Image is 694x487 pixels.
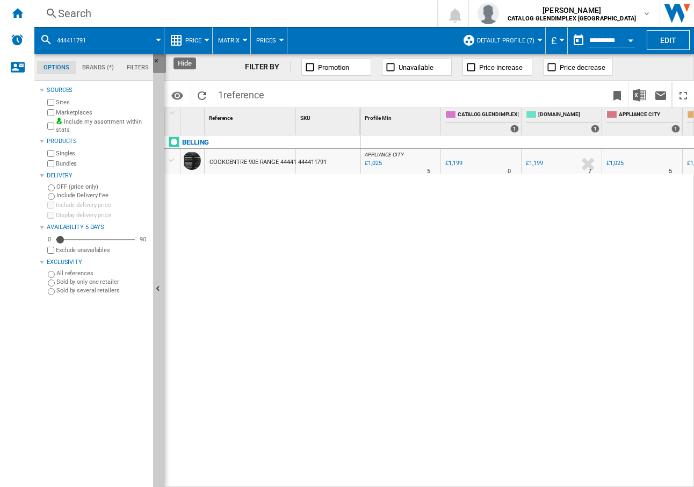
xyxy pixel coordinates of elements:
[479,63,523,71] span: Price increase
[621,29,640,48] button: Open calendar
[458,111,519,120] span: CATALOG GLENDIMPLEX [GEOGRAPHIC_DATA]
[183,108,204,125] div: Sort None
[137,235,149,243] div: 90
[58,6,409,21] div: Search
[167,85,188,105] button: Options
[478,3,499,24] img: profile.jpg
[47,212,54,219] input: Display delivery price
[56,287,149,295] label: Sold by several retailers
[153,54,166,73] button: Hide
[477,37,534,44] span: Default profile (7)
[213,82,270,105] span: 1
[551,35,556,46] span: £
[462,27,540,54] div: Default profile (7)
[56,183,149,191] label: OFF (price only)
[37,61,76,74] md-tab-item: Options
[191,82,213,108] button: Reload
[628,82,650,108] button: Download in Excel
[365,115,392,121] span: Profile Min
[538,111,599,120] span: [DOMAIN_NAME]
[48,193,55,200] input: Include Delivery Fee
[185,37,201,44] span: Price
[508,166,511,177] div: Delivery Time : 0 day
[508,15,636,22] b: CATALOG GLENDIMPLEX [GEOGRAPHIC_DATA]
[296,149,360,174] div: 444411791
[300,115,310,121] span: SKU
[444,158,462,169] div: £1,199
[47,171,149,180] div: Delivery
[56,201,149,209] label: Include delivery price
[48,288,55,295] input: Sold by several retailers
[546,27,568,54] md-menu: Currency
[365,152,404,157] span: APPLIANCE CITY
[56,109,149,117] label: Marketplaces
[170,27,207,54] div: Price
[47,99,54,106] input: Sites
[604,108,682,135] div: APPLIANCE CITY 1 offers sold by APPLIANCE CITY
[363,158,381,169] div: Last updated : Wednesday, 20 August 2025 10:01
[56,278,149,286] label: Sold by only one retailer
[524,158,543,169] div: £1,199
[399,63,433,71] span: Unavailable
[605,158,623,169] div: £1,025
[45,235,54,243] div: 0
[47,160,54,167] input: Bundles
[551,27,562,54] button: £
[510,125,519,133] div: 1 offers sold by CATALOG GLENDIMPLEX UK
[526,160,543,167] div: £1,199
[56,191,149,199] label: Include Delivery Fee
[524,108,602,135] div: [DOMAIN_NAME] 1 offers sold by AO.COM
[298,108,360,125] div: Sort None
[363,108,440,125] div: Profile Min Sort None
[47,109,54,116] input: Marketplaces
[47,137,149,146] div: Products
[207,108,295,125] div: Sort None
[543,59,613,76] button: Price decrease
[382,59,452,76] button: Unavailable
[477,27,540,54] button: Default profile (7)
[209,115,233,121] span: Reference
[47,202,54,209] input: Include delivery price
[185,27,207,54] button: Price
[48,271,55,278] input: All references
[318,63,349,71] span: Promotion
[56,234,135,245] md-slider: Availability
[619,111,680,120] span: APPLIANCE CITY
[443,108,521,135] div: CATALOG GLENDIMPLEX [GEOGRAPHIC_DATA] 1 offers sold by CATALOG GLENDIMPLEX UK
[445,160,462,167] div: £1,199
[256,37,276,44] span: Prices
[56,149,149,157] label: Singles
[47,86,149,95] div: Sources
[207,108,295,125] div: Reference Sort None
[48,280,55,287] input: Sold by only one retailer
[588,166,591,177] div: Delivery Time : 7 days
[48,184,55,191] input: OFF (price only)
[671,125,680,133] div: 1 offers sold by APPLIANCE CITY
[669,166,672,177] div: Delivery Time : 5 days
[56,269,149,277] label: All references
[427,166,430,177] div: Delivery Time : 5 days
[47,223,149,232] div: Availability 5 Days
[182,136,209,149] div: Click to filter on that brand
[57,27,97,54] button: 444411791
[508,5,636,16] span: [PERSON_NAME]
[56,160,149,168] label: Bundles
[47,150,54,157] input: Singles
[218,27,245,54] button: Matrix
[40,27,158,54] div: 444411791
[56,246,149,254] label: Exclude unavailables
[56,118,149,134] label: Include my assortment within stats
[560,63,605,71] span: Price decrease
[363,108,440,125] div: Sort None
[650,82,671,108] button: Send this report by email
[256,27,281,54] div: Prices
[647,30,690,50] button: Edit
[673,82,694,108] button: Maximize
[301,59,371,76] button: Promotion
[298,108,360,125] div: SKU Sort None
[47,119,54,133] input: Include my assortment within stats
[56,98,149,106] label: Sites
[120,61,155,74] md-tab-item: Filters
